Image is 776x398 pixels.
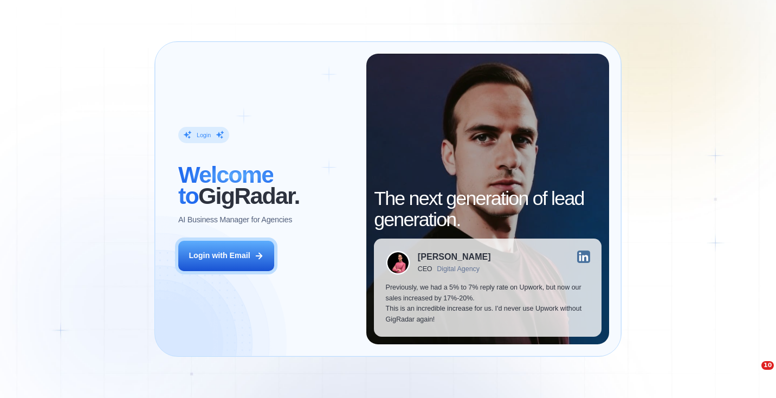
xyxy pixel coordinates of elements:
[739,361,765,387] iframe: Intercom live chat
[178,164,354,207] h2: ‍ GigRadar.
[761,361,774,370] span: 10
[418,252,491,261] div: [PERSON_NAME]
[189,251,250,261] div: Login with Email
[178,241,274,271] button: Login with Email
[437,265,480,273] div: Digital Agency
[178,162,273,209] span: Welcome to
[374,188,602,231] h2: The next generation of lead generation.
[386,283,590,325] p: Previously, we had a 5% to 7% reply rate on Upwork, but now our sales increased by 17%-20%. This ...
[418,265,432,273] div: CEO
[178,215,292,226] p: AI Business Manager for Agencies
[197,131,211,139] div: Login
